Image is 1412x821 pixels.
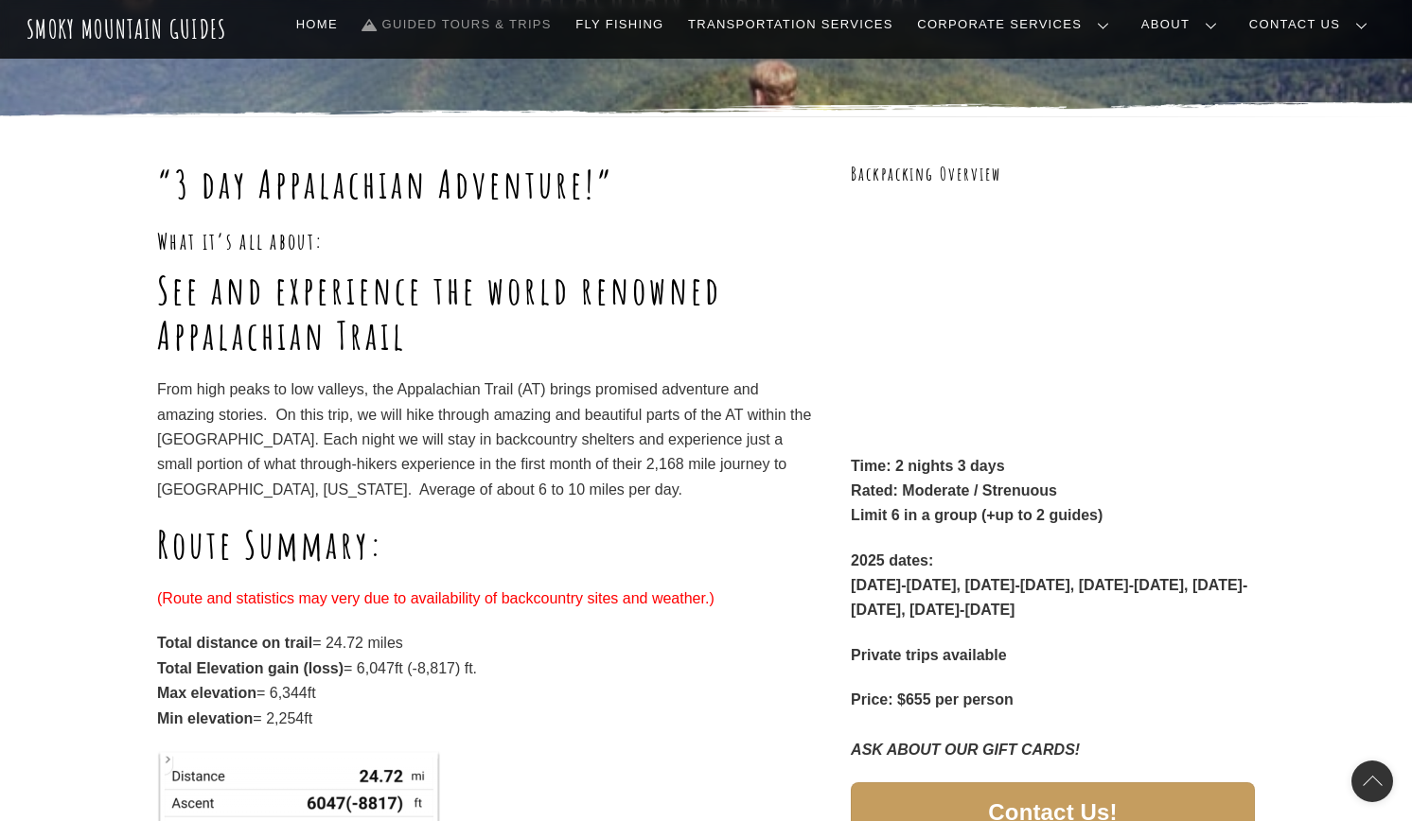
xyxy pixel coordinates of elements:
[851,482,1057,498] strong: Rated: Moderate / Strenuous
[289,5,345,44] a: Home
[851,552,1247,619] strong: 2025 dates: [DATE]-[DATE], [DATE]-[DATE], [DATE]-[DATE], [DATE]-[DATE], [DATE]-[DATE]
[157,710,253,726] strong: Min elevation
[157,522,816,568] h1: Route Summary:
[851,742,1080,758] em: ASK ABOUT OUR GIFT CARDS!
[157,685,256,701] strong: Max elevation
[568,5,671,44] a: Fly Fishing
[1242,5,1383,44] a: Contact Us
[157,635,312,651] strong: Total distance on trail
[157,377,816,502] p: From high peaks to low valleys, the Appalachian Trail (AT) brings promised adventure and amazing ...
[157,268,816,358] h1: See and experience the world renowned Appalachian Trail
[157,631,816,731] p: = 24.72 miles = 6,047ft (-8,817) ft. = 6,344ft = 2,254ft
[851,162,1255,187] h3: Backpacking Overview
[157,660,344,676] strong: Total Elevation gain (loss)
[909,5,1124,44] a: Corporate Services
[1134,5,1232,44] a: About
[26,13,227,44] a: Smoky Mountain Guides
[851,691,1014,707] strong: Price: $655 per person
[851,458,1004,474] strong: Time: 2 nights 3 days
[157,590,715,606] span: (Route and statistics may very due to availability of backcountry sites and weather.)
[157,226,816,256] h3: What it’s all about:
[851,507,1103,523] strong: Limit 6 in a group (+up to 2 guides)
[851,647,1007,663] strong: Private trips available
[680,5,900,44] a: Transportation Services
[355,5,559,44] a: Guided Tours & Trips
[157,162,816,207] h1: “3 day Appalachian Adventure!”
